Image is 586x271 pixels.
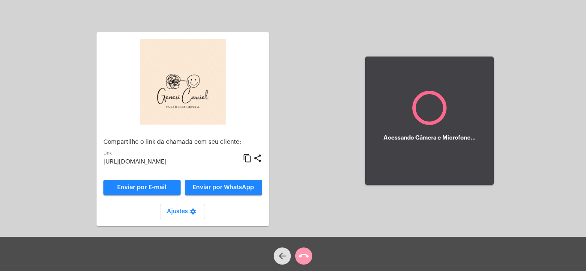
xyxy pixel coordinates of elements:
span: Enviar por E-mail [117,185,166,191]
span: Enviar por WhatsApp [193,185,254,191]
button: Enviar por WhatsApp [185,180,262,195]
mat-icon: settings [188,208,198,218]
mat-icon: share [253,153,262,164]
a: Enviar por E-mail [103,180,181,195]
span: Ajustes [167,208,198,214]
p: Compartilhe o link da chamada com seu cliente: [103,139,262,146]
button: Ajustes [160,204,205,219]
h5: Acessando Câmera e Microfone... [384,135,476,141]
img: 6b7a58c8-ea08-a5ff-33c7-585ca8acd23f.png [140,39,226,125]
mat-icon: content_copy [243,153,252,164]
